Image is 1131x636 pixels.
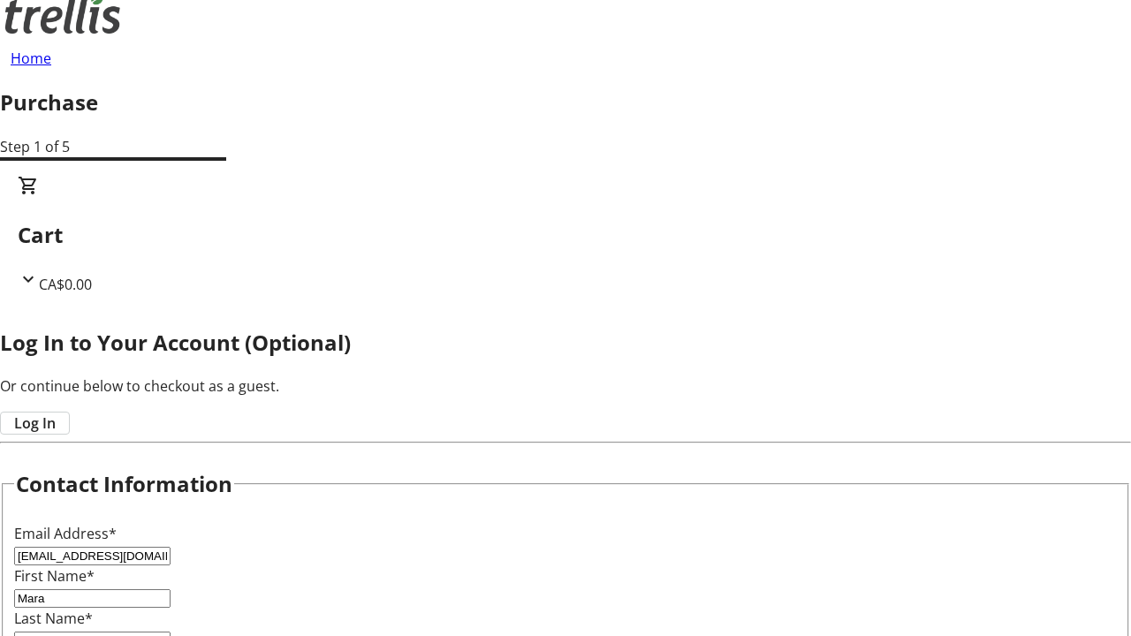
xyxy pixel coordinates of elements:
[39,275,92,294] span: CA$0.00
[16,468,232,500] h2: Contact Information
[14,566,95,586] label: First Name*
[14,413,56,434] span: Log In
[18,175,1113,295] div: CartCA$0.00
[14,609,93,628] label: Last Name*
[18,219,1113,251] h2: Cart
[14,524,117,543] label: Email Address*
